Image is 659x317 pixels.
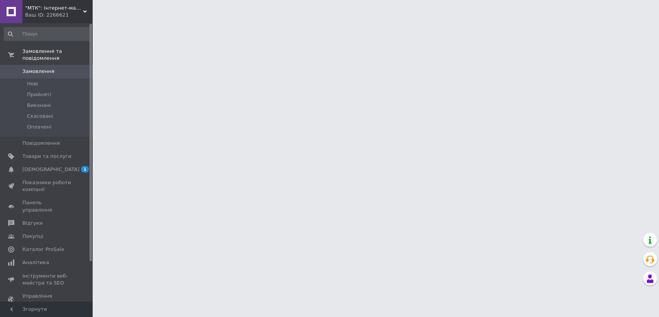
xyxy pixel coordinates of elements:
[27,91,51,98] span: Прийняті
[22,259,49,266] span: Аналітика
[81,166,89,173] span: 1
[22,166,80,173] span: [DEMOGRAPHIC_DATA]
[22,246,64,253] span: Каталог ProSale
[22,233,43,240] span: Покупці
[27,124,51,131] span: Оплачені
[22,199,71,213] span: Панель управління
[22,48,93,62] span: Замовлення та повідомлення
[22,293,71,307] span: Управління сайтом
[22,220,42,227] span: Відгуки
[4,27,91,41] input: Пошук
[27,80,38,87] span: Нові
[22,140,60,147] span: Повідомлення
[22,179,71,193] span: Показники роботи компанії
[27,113,53,120] span: Скасовані
[22,68,54,75] span: Замовлення
[22,153,71,160] span: Товари та послуги
[27,102,51,109] span: Виконані
[25,12,93,19] div: Ваш ID: 2266621
[22,273,71,286] span: Інструменти веб-майстра та SEO
[25,5,83,12] span: "МТК": Інтернет-магазин якісної взуттєвої косметики, товарів для дому та краси!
